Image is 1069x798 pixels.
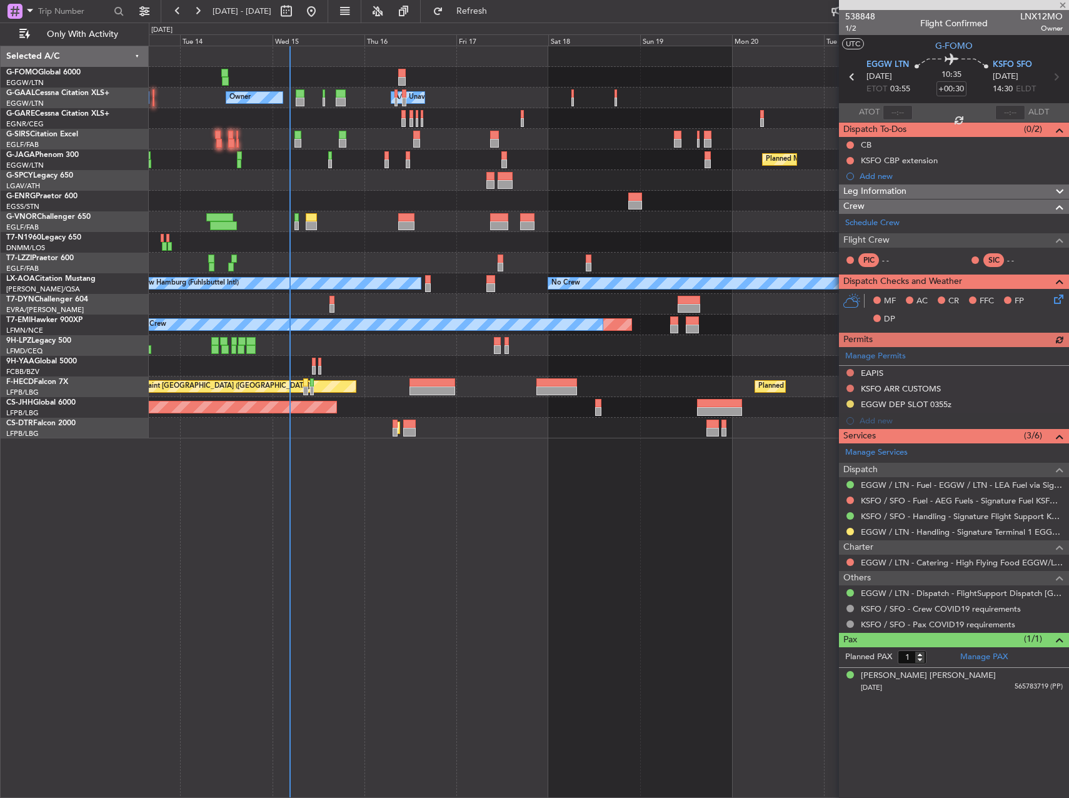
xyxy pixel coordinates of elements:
span: T7-LZZI [6,255,32,262]
span: ALDT [1028,106,1049,119]
a: T7-LZZIPraetor 600 [6,255,74,262]
div: SIC [983,253,1004,267]
div: Sun 19 [640,34,732,46]
span: Dispatch Checks and Weather [843,275,962,289]
a: T7-DYNChallenger 604 [6,296,88,303]
a: EVRA/[PERSON_NAME] [6,305,84,315]
a: KSFO / SFO - Crew COVID19 requirements [861,604,1021,614]
span: Dispatch To-Dos [843,123,906,137]
button: UTC [842,38,864,49]
a: LFMN/NCE [6,326,43,335]
span: LX-AOA [6,275,35,283]
span: 1/2 [845,23,875,34]
span: G-ENRG [6,193,36,200]
span: [DATE] - [DATE] [213,6,271,17]
span: Flight Crew [843,233,890,248]
span: 10:35 [941,69,961,81]
div: Tue 14 [180,34,272,46]
span: [DATE] [866,71,892,83]
a: LX-AOACitation Mustang [6,275,96,283]
span: G-VNOR [6,213,37,221]
span: EGGW LTN [866,59,909,71]
a: CS-DTRFalcon 2000 [6,420,76,427]
span: G-SPCY [6,172,33,179]
a: G-GAALCessna Citation XLS+ [6,89,109,97]
div: No Crew [551,274,580,293]
a: EGNR/CEG [6,119,44,129]
a: G-GARECessna Citation XLS+ [6,110,109,118]
a: G-SPCYLegacy 650 [6,172,73,179]
span: T7-N1960 [6,234,41,241]
a: EGGW / LTN - Handling - Signature Terminal 1 EGGW / LTN [861,527,1063,537]
span: 03:55 [890,83,910,96]
span: (1/1) [1024,632,1042,645]
span: KSFO SFO [993,59,1032,71]
div: Mon 20 [732,34,824,46]
a: DNMM/LOS [6,243,45,253]
label: Planned PAX [845,651,892,664]
a: EGLF/FAB [6,264,39,273]
span: CS-DTR [6,420,33,427]
input: Trip Number [38,2,110,21]
span: ATOT [859,106,880,119]
span: 9H-YAA [6,358,34,365]
div: No Crew Hamburg (Fuhlsbuttel Intl) [126,274,239,293]
a: KSFO / SFO - Fuel - AEG Fuels - Signature Fuel KSFO / SFO [861,495,1063,506]
a: LFPB/LBG [6,429,39,438]
span: AC [916,295,928,308]
div: - - [1007,255,1035,266]
span: Leg Information [843,184,906,199]
span: T7-EMI [6,316,31,324]
a: LFPB/LBG [6,388,39,397]
span: Owner [1020,23,1063,34]
span: FP [1015,295,1024,308]
a: KSFO / SFO - Pax COVID19 requirements [861,619,1015,630]
a: Manage Services [845,447,908,459]
div: [PERSON_NAME] [PERSON_NAME] [861,670,996,682]
div: Flight Confirmed [920,17,988,30]
button: Only With Activity [14,24,136,44]
a: EGLF/FAB [6,140,39,149]
a: [PERSON_NAME]/QSA [6,285,80,294]
a: T7-EMIHawker 900XP [6,316,83,324]
a: CS-JHHGlobal 6000 [6,399,76,407]
span: T7-DYN [6,296,34,303]
span: G-JAGA [6,151,35,159]
a: 9H-YAAGlobal 5000 [6,358,77,365]
a: G-FOMOGlobal 6000 [6,69,81,76]
span: FFC [980,295,994,308]
span: CS-JHH [6,399,33,407]
span: 565783719 (PP) [1015,682,1063,692]
div: - - [882,255,910,266]
span: [DATE] [993,71,1018,83]
div: Planned Maint [GEOGRAPHIC_DATA] ([GEOGRAPHIC_DATA]) [114,377,311,396]
span: Crew [843,199,865,214]
div: A/C Unavailable [394,88,446,107]
div: KSFO CBP extension [861,155,938,166]
span: LNX12MO [1020,10,1063,23]
div: Planned Maint [GEOGRAPHIC_DATA] ([GEOGRAPHIC_DATA]) [758,377,955,396]
span: 538848 [845,10,875,23]
span: Others [843,571,871,585]
span: Refresh [446,7,498,16]
div: PIC [858,253,879,267]
a: G-SIRSCitation Excel [6,131,78,138]
a: EGGW/LTN [6,78,44,88]
a: EGGW/LTN [6,161,44,170]
a: KSFO / SFO - Handling - Signature Flight Support KSFO / SFO [861,511,1063,522]
span: MF [884,295,896,308]
span: G-SIRS [6,131,30,138]
a: Manage PAX [960,651,1008,664]
span: Only With Activity [33,30,132,39]
a: LGAV/ATH [6,181,40,191]
span: G-GARE [6,110,35,118]
span: (3/6) [1024,429,1042,442]
a: Schedule Crew [845,217,900,230]
div: Wed 15 [273,34,364,46]
div: Thu 16 [364,34,456,46]
a: LFMD/CEQ [6,346,43,356]
span: G-FOMO [935,39,973,53]
div: No Crew [138,315,166,334]
a: LFPB/LBG [6,408,39,418]
span: Dispatch [843,463,878,477]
